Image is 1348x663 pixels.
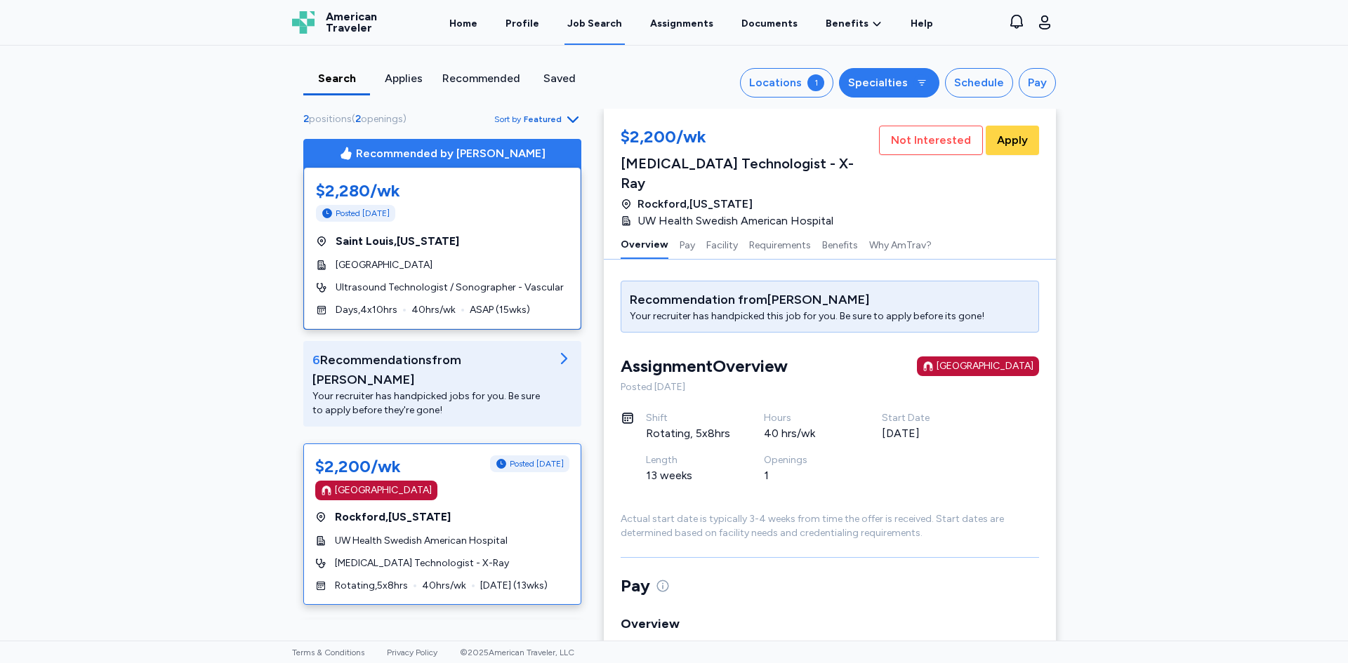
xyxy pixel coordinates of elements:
[706,229,738,259] button: Facility
[879,126,983,155] button: Not Interested
[740,68,833,98] button: Locations1
[882,425,966,442] div: [DATE]
[480,579,548,593] span: [DATE] ( 13 wks)
[336,233,459,250] span: Saint Louis , [US_STATE]
[387,648,437,657] a: Privacy Policy
[309,113,352,125] span: positions
[335,534,508,548] span: UW Health Swedish American Hospital
[646,467,730,484] div: 13 weeks
[637,213,833,229] span: UW Health Swedish American Hospital
[336,258,432,272] span: [GEOGRAPHIC_DATA]
[621,154,876,193] div: [MEDICAL_DATA] Technologist - X-Ray
[470,303,530,317] span: ASAP ( 15 wks)
[531,70,587,87] div: Saved
[494,111,581,128] button: Sort byFeatured
[839,68,939,98] button: Specialties
[326,11,377,34] span: American Traveler
[312,350,550,389] div: Recommendation s from [PERSON_NAME]
[646,411,730,425] div: Shift
[335,483,432,497] div: [GEOGRAPHIC_DATA]
[822,229,858,259] button: Benefits
[309,70,364,87] div: Search
[882,411,966,425] div: Start Date
[292,648,364,657] a: Terms & Conditions
[356,145,546,162] span: Recommended by [PERSON_NAME]
[621,614,1039,634] div: Overview
[316,180,569,202] div: $2,280/wk
[335,509,451,525] span: Rockford , [US_STATE]
[336,281,564,295] span: Ultrasound Technologist / Sonographer - Vascular
[945,68,1013,98] button: Schedule
[997,132,1028,149] span: Apply
[303,112,412,126] div: ( )
[1028,74,1047,91] div: Pay
[621,512,1039,540] div: Actual start date is typically 3-4 weeks from time the offer is received. Start dates are determi...
[361,113,403,125] span: openings
[336,208,390,219] span: Posted [DATE]
[954,74,1004,91] div: Schedule
[749,229,811,259] button: Requirements
[749,74,802,91] div: Locations
[510,458,564,469] span: Posted [DATE]
[376,70,431,87] div: Applies
[826,17,883,31] a: Benefits
[621,229,668,259] button: Overview
[292,11,315,34] img: Logo
[315,455,401,478] div: $2,200/wk
[826,17,868,31] span: Benefits
[312,352,320,368] span: 6
[630,309,984,323] div: Your recruiter has handpicked this job for you. Be sure to apply before its gone!
[891,132,971,149] span: Not Interested
[335,579,408,593] span: Rotating , 5 x 8 hrs
[336,303,397,317] span: Days , 4 x 10 hrs
[442,70,520,87] div: Recommended
[848,74,908,91] div: Specialties
[422,579,466,593] span: 40 hrs/wk
[937,359,1033,373] div: [GEOGRAPHIC_DATA]
[764,411,848,425] div: Hours
[494,114,521,125] span: Sort by
[637,196,753,213] span: Rockford , [US_STATE]
[524,114,562,125] span: Featured
[986,126,1039,155] button: Apply
[621,126,876,151] div: $2,200/wk
[630,290,984,309] div: Recommendation from [PERSON_NAME]
[303,113,309,125] span: 2
[335,556,509,570] span: [MEDICAL_DATA] Technologist - X-Ray
[680,229,695,259] button: Pay
[355,113,361,125] span: 2
[564,1,625,45] a: Job Search
[869,229,932,259] button: Why AmTrav?
[312,389,550,417] div: Your recruiter has handpicked jobs for you. Be sure to apply before they're gone!
[764,467,848,484] div: 1
[646,453,730,467] div: Length
[567,17,622,31] div: Job Search
[1019,68,1056,98] button: Pay
[621,575,650,597] span: Pay
[807,74,824,91] div: 1
[460,648,574,657] span: © 2025 American Traveler, LLC
[621,355,788,377] div: Assignment Overview
[764,453,848,467] div: Openings
[411,303,456,317] span: 40 hrs/wk
[764,425,848,442] div: 40 hrs/wk
[646,425,730,442] div: Rotating, 5x8hrs
[621,380,1039,394] div: Posted [DATE]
